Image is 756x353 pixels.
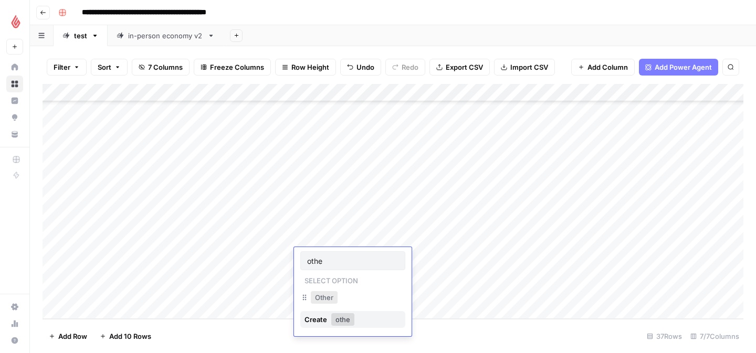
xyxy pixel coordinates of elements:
[6,332,23,349] button: Help + Support
[6,315,23,332] a: Usage
[356,62,374,72] span: Undo
[93,328,157,345] button: Add 10 Rows
[300,273,362,286] p: Select option
[148,62,183,72] span: 7 Columns
[304,311,329,328] div: Create
[91,59,128,76] button: Sort
[587,62,628,72] span: Add Column
[446,62,483,72] span: Export CSV
[291,62,329,72] span: Row Height
[132,59,190,76] button: 7 Columns
[655,62,712,72] span: Add Power Agent
[43,328,93,345] button: Add Row
[194,59,271,76] button: Freeze Columns
[300,289,405,308] div: Other
[58,331,87,341] span: Add Row
[275,59,336,76] button: Row Height
[6,8,23,35] button: Workspace: Lightspeed
[429,59,490,76] button: Export CSV
[510,62,548,72] span: Import CSV
[128,30,203,41] div: in-person economy v2
[47,59,87,76] button: Filter
[494,59,555,76] button: Import CSV
[340,59,381,76] button: Undo
[74,30,87,41] div: test
[385,59,425,76] button: Redo
[108,25,224,46] a: in-person economy v2
[6,76,23,92] a: Browse
[6,59,23,76] a: Home
[643,328,686,345] div: 37 Rows
[54,62,70,72] span: Filter
[402,62,418,72] span: Redo
[571,59,635,76] button: Add Column
[307,256,398,265] input: Search or create
[6,109,23,126] a: Opportunities
[6,12,25,31] img: Lightspeed Logo
[331,313,354,326] button: othe
[686,328,743,345] div: 7/7 Columns
[109,331,151,341] span: Add 10 Rows
[639,59,718,76] button: Add Power Agent
[6,298,23,315] a: Settings
[311,291,338,304] button: Other
[300,311,405,328] button: Createothe
[6,92,23,109] a: Insights
[98,62,111,72] span: Sort
[210,62,264,72] span: Freeze Columns
[6,126,23,143] a: Your Data
[54,25,108,46] a: test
